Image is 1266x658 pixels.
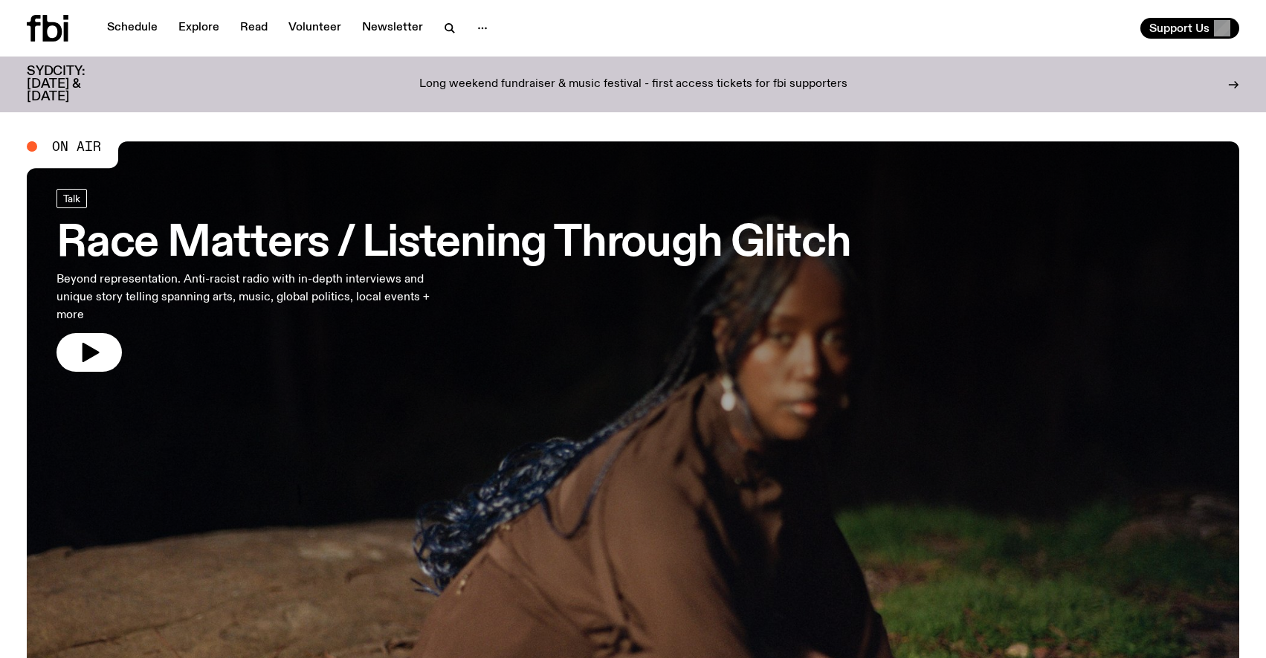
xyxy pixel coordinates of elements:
a: Talk [56,189,87,208]
h3: Race Matters / Listening Through Glitch [56,223,851,265]
span: Support Us [1149,22,1210,35]
a: Volunteer [280,18,350,39]
a: Newsletter [353,18,432,39]
p: Long weekend fundraiser & music festival - first access tickets for fbi supporters [419,78,847,91]
button: Support Us [1140,18,1239,39]
a: Race Matters / Listening Through GlitchBeyond representation. Anti-racist radio with in-depth int... [56,189,851,372]
span: Talk [63,193,80,204]
h3: SYDCITY: [DATE] & [DATE] [27,65,122,103]
a: Read [231,18,277,39]
a: Schedule [98,18,167,39]
span: On Air [52,140,101,153]
a: Explore [169,18,228,39]
p: Beyond representation. Anti-racist radio with in-depth interviews and unique story telling spanni... [56,271,437,324]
